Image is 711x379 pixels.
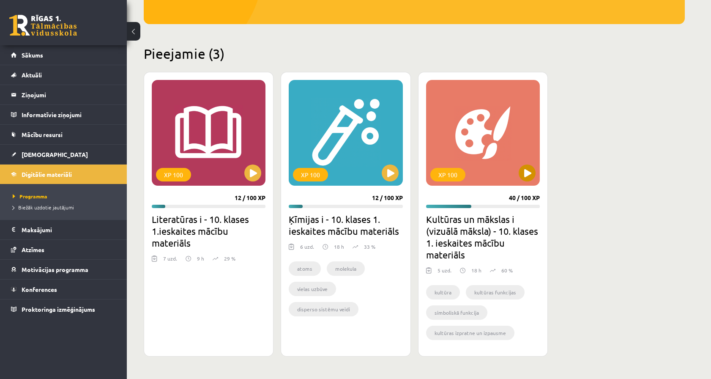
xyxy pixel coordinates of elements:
li: kultūras funkcijas [466,285,525,299]
legend: Informatīvie ziņojumi [22,105,116,124]
span: Atzīmes [22,246,44,253]
li: vielas uzbūve [289,282,336,296]
a: Motivācijas programma [11,260,116,279]
p: 18 h [334,243,344,250]
a: Atzīmes [11,240,116,259]
span: Konferences [22,286,57,293]
div: 7 uzd. [163,255,177,267]
a: Aktuāli [11,65,116,85]
a: Maksājumi [11,220,116,239]
a: Proktoringa izmēģinājums [11,299,116,319]
a: [DEMOGRAPHIC_DATA] [11,145,116,164]
span: Proktoringa izmēģinājums [22,305,95,313]
a: Digitālie materiāli [11,165,116,184]
p: 29 % [224,255,235,262]
a: Konferences [11,280,116,299]
div: XP 100 [156,168,191,181]
li: molekula [327,261,365,276]
p: 33 % [364,243,375,250]
li: kultūra [426,285,460,299]
h2: Literatūras i - 10. klases 1.ieskaites mācību materiāls [152,213,265,249]
span: Programma [13,193,47,200]
legend: Maksājumi [22,220,116,239]
h2: Pieejamie (3) [144,45,685,62]
p: 18 h [471,266,481,274]
a: Programma [13,192,118,200]
p: 9 h [197,255,204,262]
h2: Kultūras un mākslas i (vizuālā māksla) - 10. klases 1. ieskaites mācību materiāls [426,213,540,261]
a: Mācību resursi [11,125,116,144]
li: simboliskā funkcija [426,305,487,320]
div: XP 100 [430,168,465,181]
legend: Ziņojumi [22,85,116,104]
li: disperso sistēmu veidi [289,302,358,316]
span: Aktuāli [22,71,42,79]
span: Motivācijas programma [22,266,88,273]
span: Sākums [22,51,43,59]
a: Ziņojumi [11,85,116,104]
li: kultūras izpratne un izpausme [426,326,514,340]
li: atoms [289,261,321,276]
div: XP 100 [293,168,328,181]
span: [DEMOGRAPHIC_DATA] [22,151,88,158]
span: Biežāk uzdotie jautājumi [13,204,74,211]
a: Biežāk uzdotie jautājumi [13,203,118,211]
div: 5 uzd. [438,266,451,279]
h2: Ķīmijas i - 10. klases 1. ieskaites mācību materiāls [289,213,402,237]
div: 6 uzd. [300,243,314,255]
span: Digitālie materiāli [22,170,72,178]
p: 60 % [501,266,513,274]
span: Mācību resursi [22,131,63,138]
a: Sākums [11,45,116,65]
a: Rīgas 1. Tālmācības vidusskola [9,15,77,36]
a: Informatīvie ziņojumi [11,105,116,124]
